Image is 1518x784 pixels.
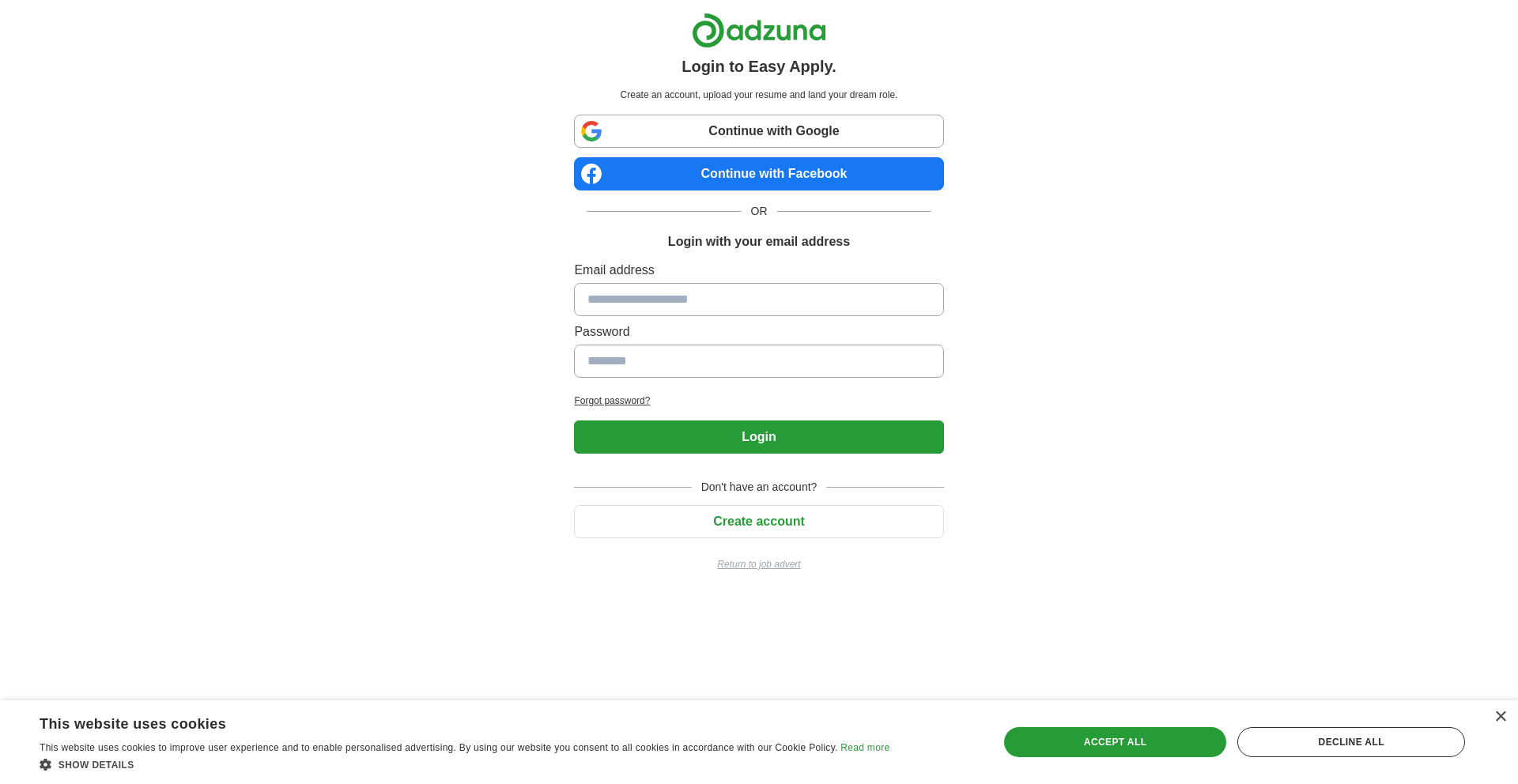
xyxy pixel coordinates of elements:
button: Create account [574,505,943,538]
img: Adzuna logo [692,13,826,48]
div: Show details [40,756,889,772]
a: Create account [574,514,943,528]
h1: Login with your email address [668,232,850,251]
a: Forgot password? [574,394,943,408]
a: Read more, opens a new window [840,742,889,753]
h1: Login to Easy Apply. [682,55,836,78]
a: Return to job advert [574,557,943,571]
button: Login [574,420,943,454]
span: Don't have an account? [692,479,827,496]
div: This website uses cookies [40,710,850,733]
span: This website uses cookies to improve user experience and to enable personalised advertising. By u... [40,742,838,753]
div: Accept all [1004,727,1227,757]
label: Password [574,322,943,341]
label: Email address [574,261,943,280]
p: Create an account, upload your resume and land your dream role. [577,88,940,102]
div: Close [1494,711,1506,723]
a: Continue with Facebook [574,157,943,190]
a: Continue with Google [574,115,943,148]
span: OR [742,203,777,220]
div: Decline all [1237,727,1465,757]
span: Show details [59,759,134,771]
